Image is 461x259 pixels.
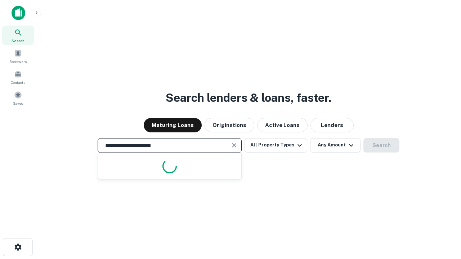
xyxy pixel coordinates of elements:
[2,26,34,45] a: Search
[9,59,27,64] span: Borrowers
[310,138,361,153] button: Any Amount
[166,89,331,106] h3: Search lenders & loans, faster.
[245,138,307,153] button: All Property Types
[2,67,34,87] a: Contacts
[2,46,34,66] a: Borrowers
[11,79,25,85] span: Contacts
[13,100,23,106] span: Saved
[12,6,25,20] img: capitalize-icon.png
[2,88,34,108] a: Saved
[310,118,354,132] button: Lenders
[257,118,308,132] button: Active Loans
[12,38,24,44] span: Search
[144,118,202,132] button: Maturing Loans
[229,140,239,150] button: Clear
[205,118,254,132] button: Originations
[425,201,461,236] iframe: Chat Widget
